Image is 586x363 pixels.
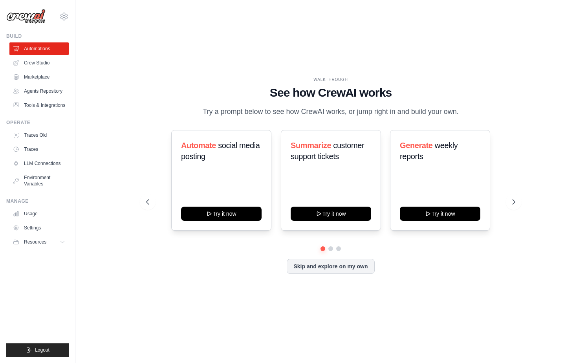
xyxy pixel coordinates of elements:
button: Try it now [181,207,262,221]
div: WALKTHROUGH [146,77,516,82]
a: Agents Repository [9,85,69,97]
a: Marketplace [9,71,69,83]
div: Build [6,33,69,39]
a: Crew Studio [9,57,69,69]
button: Resources [9,236,69,248]
a: Usage [9,207,69,220]
span: Logout [35,347,49,353]
a: Environment Variables [9,171,69,190]
button: Try it now [291,207,371,221]
button: Try it now [400,207,480,221]
p: Try a prompt below to see how CrewAI works, or jump right in and build your own. [199,106,463,117]
span: Resources [24,239,46,245]
span: Automate [181,141,216,150]
button: Logout [6,343,69,357]
div: Manage [6,198,69,204]
a: Traces [9,143,69,156]
a: Automations [9,42,69,55]
a: Settings [9,222,69,234]
span: Summarize [291,141,331,150]
h1: See how CrewAI works [146,86,516,100]
a: LLM Connections [9,157,69,170]
span: social media posting [181,141,260,161]
button: Skip and explore on my own [287,259,374,274]
img: Logo [6,9,46,24]
div: Operate [6,119,69,126]
span: customer support tickets [291,141,364,161]
a: Tools & Integrations [9,99,69,112]
a: Traces Old [9,129,69,141]
span: Generate [400,141,433,150]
